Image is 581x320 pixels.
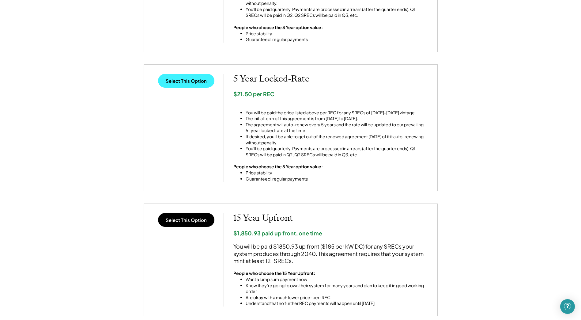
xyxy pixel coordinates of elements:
li: Are okay with a much lower price-per-REC [246,295,428,301]
div: You will be paid $1850.93 up front ($185 per kW DC) for any SRECs your system produces through 20... [233,243,428,264]
button: Select This Option [158,213,214,227]
div: $1,850.93 paid up front, one time [233,230,428,237]
li: Understand that no further REC payments will happen until [DATE] [246,300,428,307]
strong: People who choose the 3 Year option value: [233,25,323,30]
li: You'll be paid quarterly. Payments are processed in arrears (after the quarter ends). Q1 SRECs wi... [246,6,428,18]
button: Select This Option [158,74,214,88]
div: $21.50 per REC [233,90,428,97]
li: The initial term of this agreement is from [DATE] to [DATE]. [246,116,428,122]
li: You'll be paid quarterly. Payments are processed in arrears (after the quarter ends). Q1 SRECs wi... [246,146,428,158]
li: Want a lump sum payment now [246,276,428,283]
li: The agreement will auto-renew every 5 years and the rate will be updated to our prevailing 5-year... [246,122,428,134]
li: Price stability [246,31,323,37]
h2: 5 Year Locked-Rate [233,74,428,84]
li: Guaranteed, regular payments [246,36,323,43]
li: Guaranteed, regular payments [246,176,323,182]
strong: People who choose the 5 Year option value: [233,164,323,169]
strong: People who choose the 15 Year Upfront: [233,270,315,276]
li: You will be paid the price listed above per REC for any SRECs of [DATE]-[DATE] vintage. [246,110,428,116]
li: Price stability [246,170,323,176]
li: If desired, you'll be able to get out of the renewed agreement [DATE] of it it auto-renewing with... [246,134,428,146]
li: Know they’re going to own their system for many years and plan to keep it in good working order [246,283,428,295]
div: Open Intercom Messenger [560,299,575,314]
h2: 15 Year Upfront [233,213,428,223]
